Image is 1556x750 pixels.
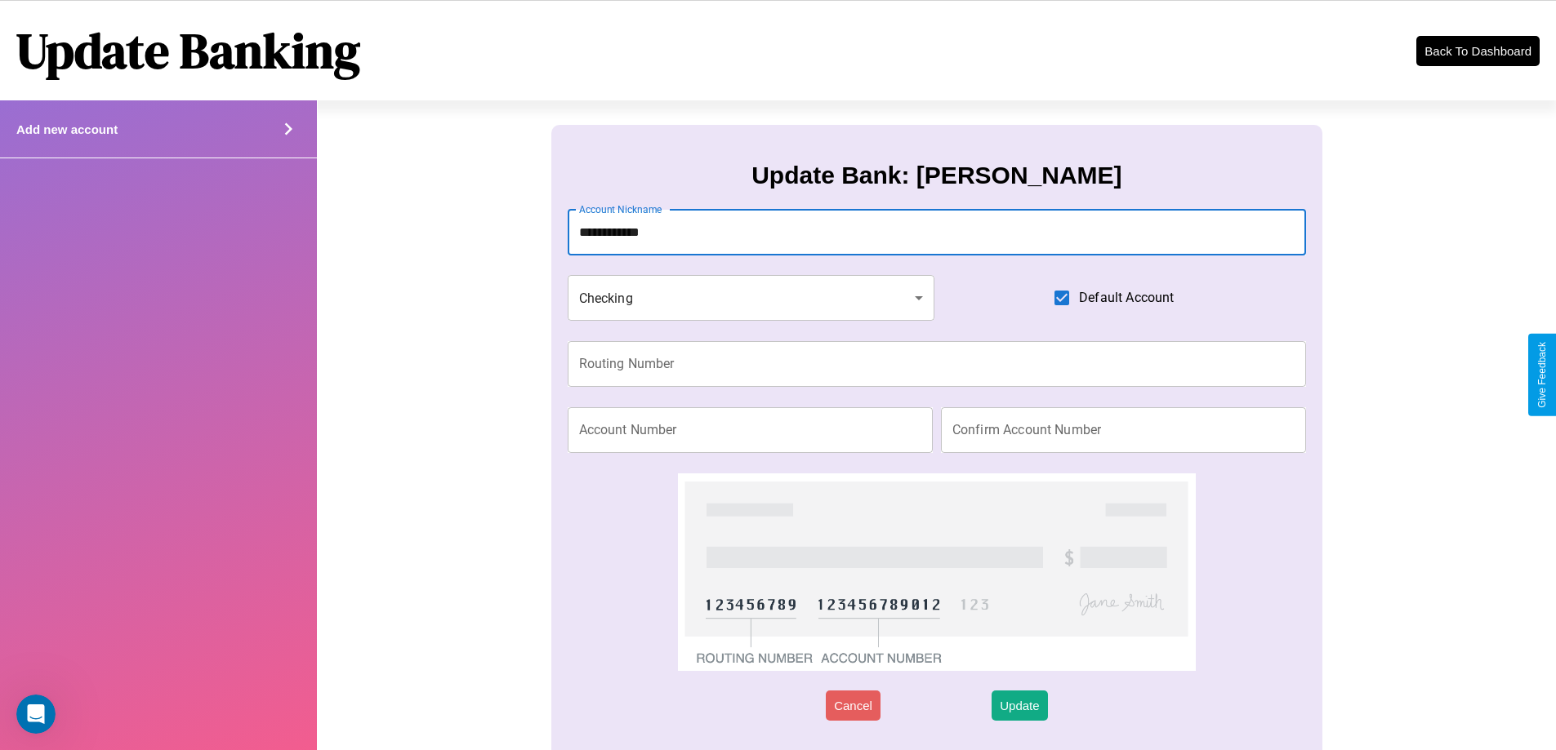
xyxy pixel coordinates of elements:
h3: Update Bank: [PERSON_NAME] [751,162,1121,189]
img: check [678,473,1195,671]
button: Back To Dashboard [1416,36,1540,66]
h1: Update Banking [16,17,360,84]
div: Give Feedback [1536,342,1548,408]
button: Cancel [826,690,881,721]
label: Account Nickname [579,202,662,216]
span: Default Account [1079,288,1174,308]
h4: Add new account [16,122,118,136]
div: Checking [568,275,935,321]
iframe: Intercom live chat [16,695,56,734]
button: Update [992,690,1047,721]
